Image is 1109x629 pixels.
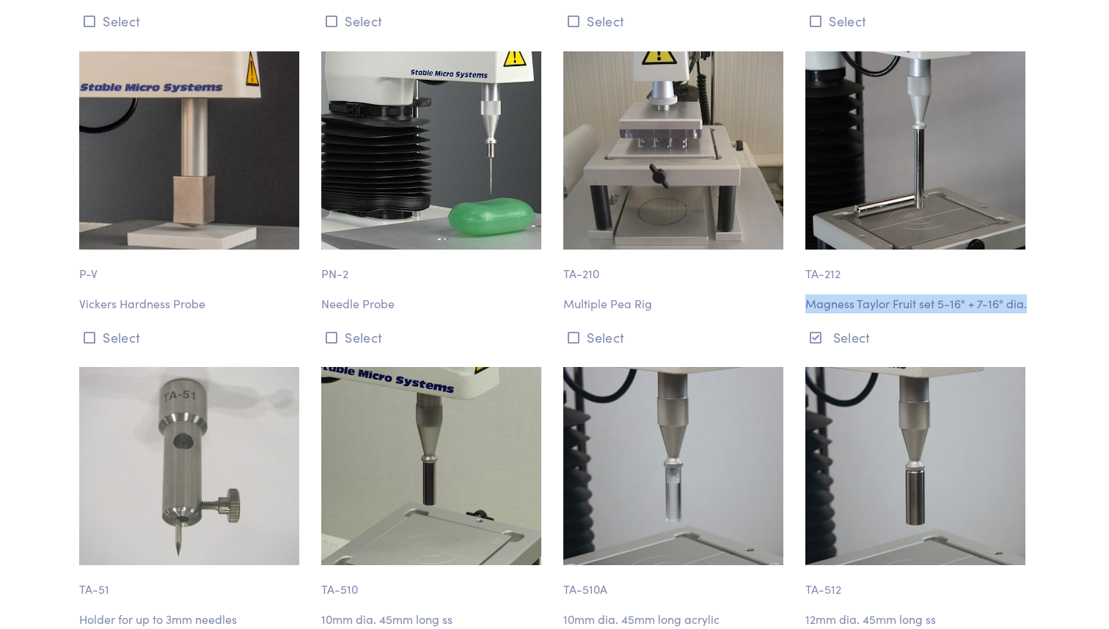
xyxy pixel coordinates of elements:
img: puncture_ta-512_12mm_3.jpg [805,367,1025,565]
p: TA-512 [805,565,1030,599]
img: puncture-p_v-vickers-hardness-probe.jpg [79,51,299,250]
p: TA-212 [805,250,1030,283]
img: puncture_ta-510a_10mm_3.jpg [563,367,783,565]
p: TA-51 [79,565,304,599]
p: TA-210 [563,250,788,283]
p: 10mm dia. 45mm long ss [321,610,546,629]
p: Multiple Pea Rig [563,294,788,313]
p: PN-2 [321,250,546,283]
button: Select [321,325,546,349]
p: 12mm dia. 45mm long ss [805,610,1030,629]
p: 10mm dia. 45mm long acrylic [563,610,788,629]
button: Select [563,325,788,349]
button: Select [805,9,1030,33]
img: puncture-pn2-needle-probe-2.jpg [321,51,541,250]
img: ta-510.jpg [321,367,541,565]
p: Holder for up to 3mm needles [79,610,304,629]
button: Select [79,325,304,349]
p: Needle Probe [321,294,546,313]
button: Select [563,9,788,33]
button: Select [321,9,546,33]
p: P-V [79,250,304,283]
p: TA-510 [321,565,546,599]
button: Select [805,325,1030,349]
img: puncture_ta-51_needleholder.jpg [79,367,299,565]
p: Vickers Hardness Probe [79,294,304,313]
img: puncture_ta-212_magness-taylor-fruit-probe.jpg [805,51,1025,250]
button: Select [79,9,304,33]
p: TA-510A [563,565,788,599]
img: ta-210-multiple-pea-rig-012.jpg [563,51,783,250]
p: Magness Taylor Fruit set 5-16" + 7-16" dia. [805,294,1030,313]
